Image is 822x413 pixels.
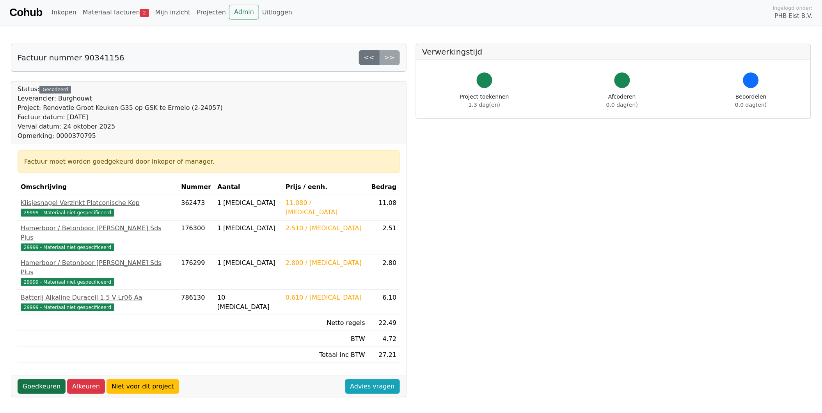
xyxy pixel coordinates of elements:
[21,224,175,242] div: Hamerboor / Betonboor [PERSON_NAME] Sds Plus
[368,347,400,363] td: 27.21
[178,255,214,290] td: 176299
[21,293,175,302] div: Batterij Alkaline Duracell 1,5 V Lr06 Aa
[286,198,365,217] div: 11.080 / [MEDICAL_DATA]
[21,198,175,217] a: Klisjesnagel Verzinkt Platconische Kop29999 - Materiaal niet gespecificeerd
[368,195,400,221] td: 11.08
[18,103,223,113] div: Project: Renovatie Groot Keuken G35 op GSK te Ermelo (2-24057)
[21,293,175,312] a: Batterij Alkaline Duracell 1,5 V Lr06 Aa29999 - Materiaal niet gespecificeerd
[217,293,279,312] div: 10 [MEDICAL_DATA]
[775,12,813,21] span: PHB Elst B.V.
[217,224,279,233] div: 1 [MEDICAL_DATA]
[773,4,813,12] span: Ingelogd onder:
[21,278,114,286] span: 29999 - Materiaal niet gespecificeerd
[21,258,175,277] div: Hamerboor / Betonboor [PERSON_NAME] Sds Plus
[9,3,42,22] a: Cohub
[21,224,175,252] a: Hamerboor / Betonboor [PERSON_NAME] Sds Plus29999 - Materiaal niet gespecificeerd
[178,290,214,315] td: 786130
[80,5,152,20] a: Materiaal facturen2
[67,379,105,394] a: Afkeuren
[18,113,223,122] div: Factuur datum: [DATE]
[48,5,79,20] a: Inkopen
[345,379,400,394] a: Advies vragen
[178,221,214,255] td: 176300
[368,290,400,315] td: 6.10
[229,5,259,19] a: Admin
[214,179,282,195] th: Aantal
[21,244,114,251] span: 29999 - Materiaal niet gespecificeerd
[152,5,194,20] a: Mijn inzicht
[24,157,393,166] div: Factuur moet worden goedgekeurd door inkoper of manager.
[178,179,214,195] th: Nummer
[460,93,509,109] div: Project toekennen
[286,224,365,233] div: 2.510 / [MEDICAL_DATA]
[282,315,368,331] td: Netto regels
[18,94,223,103] div: Leverancier: Burghouwt
[21,198,175,208] div: Klisjesnagel Verzinkt Platconische Kop
[286,293,365,302] div: 0.610 / [MEDICAL_DATA]
[368,179,400,195] th: Bedrag
[606,93,638,109] div: Afcoderen
[259,5,295,20] a: Uitloggen
[18,53,124,62] h5: Factuur nummer 90341156
[21,304,114,311] span: 29999 - Materiaal niet gespecificeerd
[735,93,767,109] div: Beoordelen
[18,122,223,131] div: Verval datum: 24 oktober 2025
[194,5,229,20] a: Projecten
[18,131,223,141] div: Opmerking: 0000370795
[282,347,368,363] td: Totaal inc BTW
[423,47,805,56] h5: Verwerkingstijd
[469,102,500,108] span: 1.3 dag(en)
[368,221,400,255] td: 2.51
[368,255,400,290] td: 2.80
[39,86,71,94] div: Gecodeerd
[18,379,66,394] a: Goedkeuren
[368,331,400,347] td: 4.72
[21,258,175,286] a: Hamerboor / Betonboor [PERSON_NAME] Sds Plus29999 - Materiaal niet gespecificeerd
[217,198,279,208] div: 1 [MEDICAL_DATA]
[286,258,365,268] div: 2.800 / [MEDICAL_DATA]
[107,379,179,394] a: Niet voor dit project
[18,85,223,141] div: Status:
[368,315,400,331] td: 22.49
[21,209,114,217] span: 29999 - Materiaal niet gespecificeerd
[178,195,214,221] td: 362473
[140,9,149,17] span: 2
[282,331,368,347] td: BTW
[359,50,380,65] a: <<
[217,258,279,268] div: 1 [MEDICAL_DATA]
[18,179,178,195] th: Omschrijving
[606,102,638,108] span: 0.0 dag(en)
[735,102,767,108] span: 0.0 dag(en)
[282,179,368,195] th: Prijs / eenh.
